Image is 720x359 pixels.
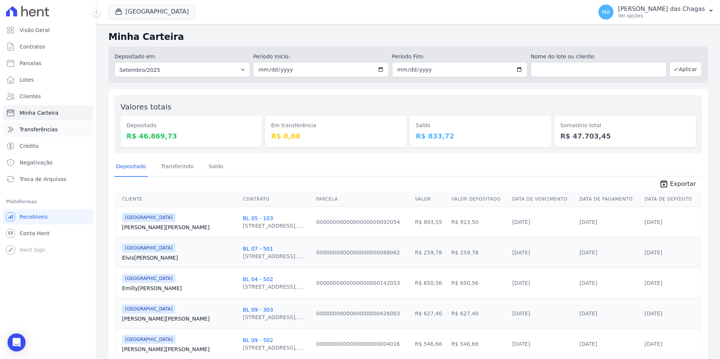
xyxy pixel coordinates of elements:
[122,213,175,222] span: [GEOGRAPHIC_DATA]
[316,280,400,286] a: 0000000000000000000142053
[122,224,237,231] a: [PERSON_NAME][PERSON_NAME]
[108,5,195,19] button: [GEOGRAPHIC_DATA]
[448,207,509,237] td: R$ 913,50
[20,159,53,166] span: Negativação
[448,298,509,329] td: R$ 627,40
[392,53,528,61] label: Período Fim:
[659,179,668,189] i: unarchive
[114,53,156,59] label: Depositado em:
[644,310,662,316] a: [DATE]
[512,280,530,286] a: [DATE]
[122,284,237,292] a: Emilly[PERSON_NAME]
[243,344,304,351] div: [STREET_ADDRESS], ...
[618,5,705,13] p: [PERSON_NAME] das Chagas
[127,122,256,129] dt: Depositado
[412,298,448,329] td: R$ 627,40
[253,53,389,61] label: Período Inicío:
[243,307,273,313] a: BL 09 - 303
[20,26,50,34] span: Visão Geral
[670,179,696,189] span: Exportar
[243,222,304,230] div: [STREET_ADDRESS], ...
[316,310,400,316] a: 0000000000000000000426003
[3,172,93,187] a: Troca de Arquivos
[20,76,34,84] span: Lotes
[618,13,705,19] p: Ver opções
[644,249,662,256] a: [DATE]
[670,62,702,77] button: Aplicar
[512,341,530,347] a: [DATE]
[448,268,509,298] td: R$ 650,56
[243,337,273,343] a: BL 09 - 502
[644,341,662,347] a: [DATE]
[20,126,58,133] span: Transferências
[3,138,93,154] a: Crédito
[313,192,412,207] th: Parcela
[6,197,90,206] div: Plataformas
[116,192,240,207] th: Cliente
[512,219,530,225] a: [DATE]
[20,230,49,237] span: Conta Hent
[20,142,39,150] span: Crédito
[448,192,509,207] th: Valor Depositado
[20,43,45,50] span: Contratos
[243,246,273,252] a: BL 07 - 501
[577,192,642,207] th: Data de Pagamento
[243,283,304,291] div: [STREET_ADDRESS], ...
[580,280,597,286] a: [DATE]
[580,219,597,225] a: [DATE]
[3,155,93,170] a: Negativação
[592,2,720,23] button: MA [PERSON_NAME] das Chagas Ver opções
[3,56,93,71] a: Parcelas
[122,335,175,344] span: [GEOGRAPHIC_DATA]
[3,89,93,104] a: Clientes
[412,207,448,237] td: R$ 893,55
[20,213,48,221] span: Recebíveis
[8,333,26,351] div: Open Intercom Messenger
[3,226,93,241] a: Conta Hent
[127,131,256,141] dd: R$ 46.869,73
[243,313,304,321] div: [STREET_ADDRESS], ...
[122,345,237,353] a: [PERSON_NAME][PERSON_NAME]
[122,315,237,322] a: [PERSON_NAME][PERSON_NAME]
[121,102,171,111] label: Valores totais
[243,276,273,282] a: BL 04 - 502
[512,310,530,316] a: [DATE]
[3,39,93,54] a: Contratos
[560,122,690,129] dt: Somatório total
[3,23,93,38] a: Visão Geral
[602,9,610,15] span: MA
[20,59,41,67] span: Parcelas
[560,131,690,141] dd: R$ 47.703,45
[644,219,662,225] a: [DATE]
[580,341,597,347] a: [DATE]
[580,249,597,256] a: [DATE]
[122,243,175,253] span: [GEOGRAPHIC_DATA]
[644,280,662,286] a: [DATE]
[316,341,400,347] a: 0000000000000000000004016
[316,249,400,256] a: 0000000000000000000088062
[531,53,666,61] label: Nome do lote ou cliente:
[207,157,225,177] a: Saldo
[240,192,313,207] th: Contrato
[412,237,448,268] td: R$ 259,78
[416,122,545,129] dt: Saldo
[316,219,400,225] a: 0000000000000000000092054
[448,237,509,268] td: R$ 259,78
[122,274,175,283] span: [GEOGRAPHIC_DATA]
[580,310,597,316] a: [DATE]
[641,192,700,207] th: Data de Depósito
[3,209,93,224] a: Recebíveis
[243,215,273,221] a: BL 05 - 103
[412,268,448,298] td: R$ 650,56
[448,329,509,359] td: R$ 546,66
[509,192,577,207] th: Data de Vencimento
[271,131,401,141] dd: R$ 0,00
[20,109,58,117] span: Minha Carteira
[3,122,93,137] a: Transferências
[653,179,702,190] a: unarchive Exportar
[412,329,448,359] td: R$ 546,66
[412,192,448,207] th: Valor
[3,72,93,87] a: Lotes
[20,175,66,183] span: Troca de Arquivos
[512,249,530,256] a: [DATE]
